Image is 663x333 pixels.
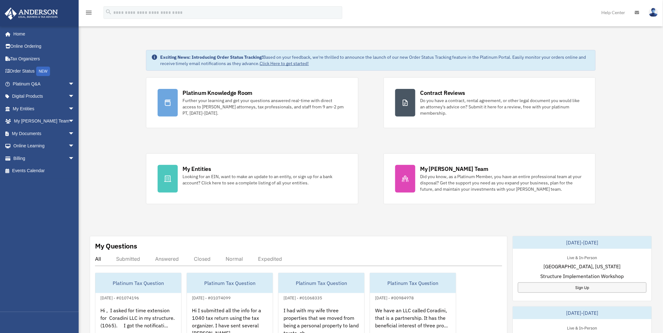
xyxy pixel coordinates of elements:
[146,77,358,128] a: Platinum Knowledge Room Further your learning and get your questions answered real-time with dire...
[68,140,81,153] span: arrow_drop_down
[85,9,93,16] i: menu
[562,254,602,260] div: Live & In-Person
[68,115,81,128] span: arrow_drop_down
[4,102,84,115] a: My Entitiesarrow_drop_down
[562,324,602,331] div: Live & In-Person
[4,78,84,90] a: Platinum Q&Aarrow_drop_down
[183,89,253,97] div: Platinum Knowledge Room
[278,294,327,301] div: [DATE] - #01068335
[541,272,624,280] span: Structure Implementation Workshop
[420,89,465,97] div: Contract Reviews
[420,173,584,192] div: Did you know, as a Platinum Member, you have an entire professional team at your disposal? Get th...
[146,153,358,204] a: My Entities Looking for an EIN, want to make an update to an entity, or sign up for a bank accoun...
[4,152,84,165] a: Billingarrow_drop_down
[4,115,84,128] a: My [PERSON_NAME] Teamarrow_drop_down
[183,97,347,116] div: Further your learning and get your questions answered real-time with direct access to [PERSON_NAM...
[68,90,81,103] span: arrow_drop_down
[187,273,273,293] div: Platinum Tax Question
[194,256,211,262] div: Closed
[95,241,137,251] div: My Questions
[384,153,596,204] a: My [PERSON_NAME] Team Did you know, as a Platinum Member, you have an entire professional team at...
[4,65,84,78] a: Order StatusNEW
[85,11,93,16] a: menu
[116,256,140,262] div: Submitted
[160,54,263,60] strong: Exciting News: Introducing Order Status Tracking!
[4,40,84,53] a: Online Ordering
[226,256,243,262] div: Normal
[258,256,282,262] div: Expedited
[4,52,84,65] a: Tax Organizers
[370,294,419,301] div: [DATE] - #00984978
[4,28,81,40] a: Home
[4,127,84,140] a: My Documentsarrow_drop_down
[68,152,81,165] span: arrow_drop_down
[160,54,591,67] div: Based on your feedback, we're thrilled to announce the launch of our new Order Status Tracking fe...
[105,8,112,15] i: search
[3,8,60,20] img: Anderson Advisors Platinum Portal
[68,78,81,90] span: arrow_drop_down
[183,165,211,173] div: My Entities
[4,165,84,177] a: Events Calendar
[513,307,652,319] div: [DATE]-[DATE]
[518,282,647,293] a: Sign Up
[370,273,456,293] div: Platinum Tax Question
[95,273,181,293] div: Platinum Tax Question
[420,97,584,116] div: Do you have a contract, rental agreement, or other legal document you would like an attorney's ad...
[36,67,50,76] div: NEW
[260,61,309,66] a: Click Here to get started!
[183,173,347,186] div: Looking for an EIN, want to make an update to an entity, or sign up for a bank account? Click her...
[544,263,621,270] span: [GEOGRAPHIC_DATA], [US_STATE]
[513,236,652,249] div: [DATE]-[DATE]
[95,294,144,301] div: [DATE] - #01074196
[68,102,81,115] span: arrow_drop_down
[278,273,364,293] div: Platinum Tax Question
[95,256,101,262] div: All
[187,294,236,301] div: [DATE] - #01074099
[384,77,596,128] a: Contract Reviews Do you have a contract, rental agreement, or other legal document you would like...
[4,140,84,152] a: Online Learningarrow_drop_down
[68,127,81,140] span: arrow_drop_down
[4,90,84,103] a: Digital Productsarrow_drop_down
[155,256,179,262] div: Answered
[420,165,489,173] div: My [PERSON_NAME] Team
[649,8,658,17] img: User Pic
